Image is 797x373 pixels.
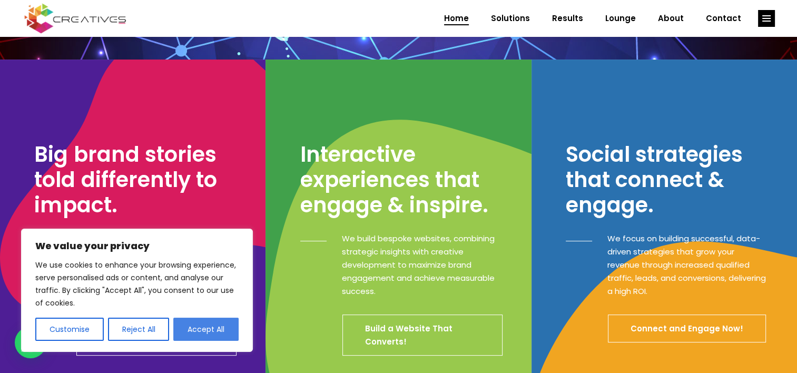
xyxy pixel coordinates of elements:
[300,142,503,218] h3: Interactive experiences that engage & inspire.
[21,229,253,352] div: We value your privacy
[35,318,104,341] button: Customise
[365,323,452,347] span: Build a Website That Converts!
[34,142,237,218] h3: Big brand stories told differently to impact.
[695,5,752,32] a: Contact
[35,240,239,252] p: We value your privacy
[480,5,541,32] a: Solutions
[647,5,695,32] a: About
[631,323,743,334] span: Connect and Engage Now!
[433,5,480,32] a: Home
[594,5,647,32] a: Lounge
[173,318,239,341] button: Accept All
[444,5,469,32] span: Home
[605,5,636,32] span: Lounge
[342,315,503,356] a: Build a Website That Converts!
[706,5,741,32] span: Contact
[758,10,775,27] a: link
[566,142,768,218] h3: Social strategies that connect & engage.
[592,232,768,298] div: We focus on building successful, data-driven strategies that grow your revenue through increased ...
[22,2,129,35] img: Creatives
[327,232,503,298] div: We build bespoke websites, combining strategic insights with creative development to maximize bra...
[608,315,766,342] a: Connect and Engage Now!
[108,318,170,341] button: Reject All
[541,5,594,32] a: Results
[491,5,530,32] span: Solutions
[35,259,239,309] p: We use cookies to enhance your browsing experience, serve personalised ads or content, and analys...
[15,327,46,358] div: WhatsApp contact
[552,5,583,32] span: Results
[658,5,684,32] span: About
